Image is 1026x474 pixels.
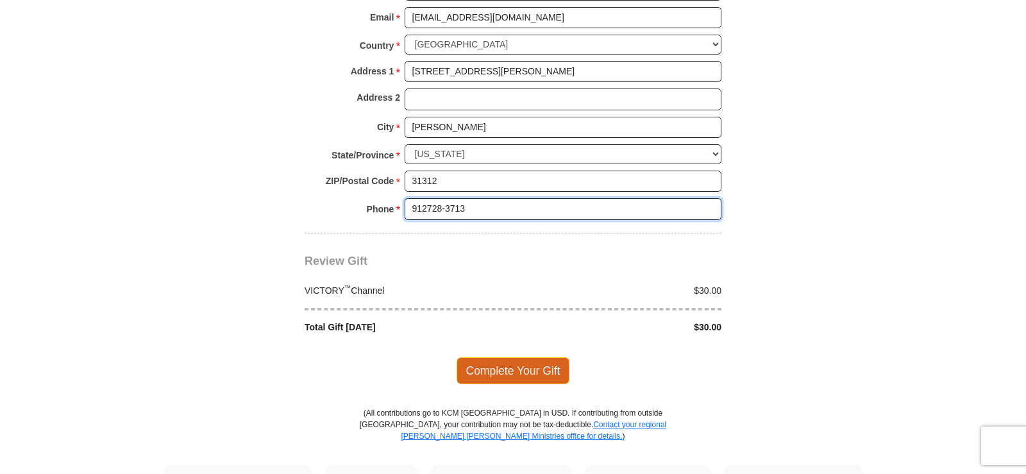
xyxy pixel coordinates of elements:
[298,321,514,334] div: Total Gift [DATE]
[360,37,394,55] strong: Country
[513,284,728,298] div: $30.00
[457,357,570,384] span: Complete Your Gift
[357,89,400,106] strong: Address 2
[305,255,367,267] span: Review Gift
[326,172,394,190] strong: ZIP/Postal Code
[359,407,667,465] p: (All contributions go to KCM [GEOGRAPHIC_DATA] in USD. If contributing from outside [GEOGRAPHIC_D...
[513,321,728,334] div: $30.00
[332,146,394,164] strong: State/Province
[367,200,394,218] strong: Phone
[401,420,666,441] a: Contact your regional [PERSON_NAME] [PERSON_NAME] Ministries office for details.
[344,284,351,291] sup: ™
[298,284,514,298] div: VICTORY Channel
[370,8,394,26] strong: Email
[351,62,394,80] strong: Address 1
[377,118,394,136] strong: City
